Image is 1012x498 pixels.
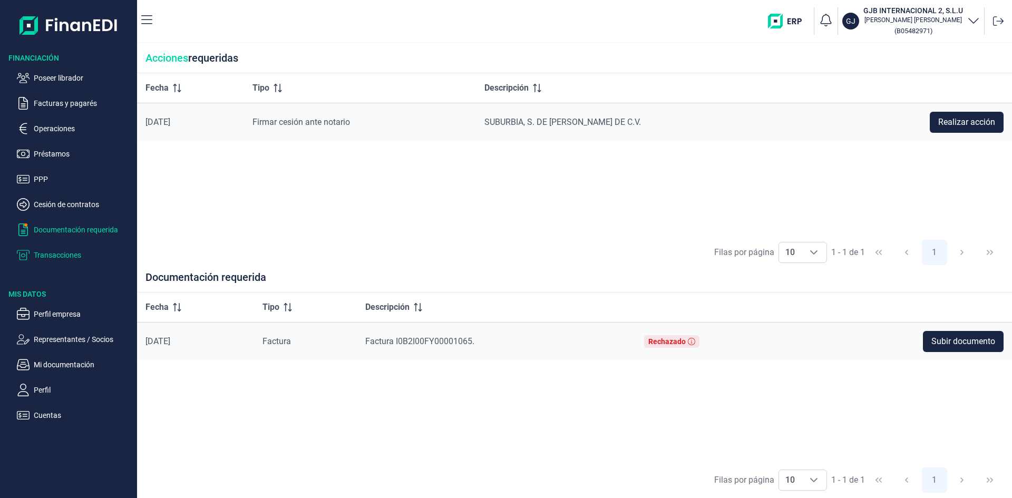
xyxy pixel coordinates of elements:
[894,240,919,265] button: Previous Page
[831,476,865,484] span: 1 - 1 de 1
[768,14,810,28] img: erp
[262,301,279,314] span: Tipo
[252,82,269,94] span: Tipo
[34,148,133,160] p: Préstamos
[34,384,133,396] p: Perfil
[922,467,947,493] button: Page 1
[17,97,133,110] button: Facturas y pagarés
[145,301,169,314] span: Fecha
[866,467,891,493] button: First Page
[846,16,855,26] p: GJ
[17,384,133,396] button: Perfil
[977,467,1003,493] button: Last Page
[930,112,1004,133] button: Realizar acción
[145,117,236,128] div: [DATE]
[648,337,686,346] div: Rechazado
[923,331,1004,352] button: Subir documento
[34,409,133,422] p: Cuentas
[34,358,133,371] p: Mi documentación
[17,173,133,185] button: PPP
[17,249,133,261] button: Transacciones
[137,271,1012,292] div: Documentación requerida
[922,240,947,265] button: Page 1
[866,240,891,265] button: First Page
[17,198,133,211] button: Cesión de contratos
[34,122,133,135] p: Operaciones
[484,117,641,127] span: SUBURBIA, S. DE [PERSON_NAME] DE C.V.
[137,43,1012,73] div: requeridas
[17,122,133,135] button: Operaciones
[34,223,133,236] p: Documentación requerida
[779,242,801,262] span: 10
[20,8,118,42] img: Logo de aplicación
[34,308,133,320] p: Perfil empresa
[17,409,133,422] button: Cuentas
[801,470,826,490] div: Choose
[949,467,975,493] button: Next Page
[484,82,529,94] span: Descripción
[17,333,133,346] button: Representantes / Socios
[145,336,246,347] div: [DATE]
[863,16,963,24] p: [PERSON_NAME] [PERSON_NAME]
[17,223,133,236] button: Documentación requerida
[365,336,474,346] span: Factura I0B2I00FY00001065.
[34,97,133,110] p: Facturas y pagarés
[714,246,774,259] div: Filas por página
[949,240,975,265] button: Next Page
[365,301,410,314] span: Descripción
[17,308,133,320] button: Perfil empresa
[145,82,169,94] span: Fecha
[34,72,133,84] p: Poseer librador
[34,173,133,185] p: PPP
[894,27,932,35] small: Copiar cif
[17,72,133,84] button: Poseer librador
[938,116,995,129] span: Realizar acción
[17,358,133,371] button: Mi documentación
[714,474,774,486] div: Filas por página
[831,248,865,257] span: 1 - 1 de 1
[842,5,980,37] button: GJGJB INTERNACIONAL 2, S.L.U[PERSON_NAME] [PERSON_NAME](B05482971)
[34,249,133,261] p: Transacciones
[34,198,133,211] p: Cesión de contratos
[262,336,291,346] span: Factura
[779,470,801,490] span: 10
[252,117,350,127] span: Firmar cesión ante notario
[145,52,188,64] span: Acciones
[931,335,995,348] span: Subir documento
[17,148,133,160] button: Préstamos
[894,467,919,493] button: Previous Page
[863,5,963,16] h3: GJB INTERNACIONAL 2, S.L.U
[977,240,1003,265] button: Last Page
[801,242,826,262] div: Choose
[34,333,133,346] p: Representantes / Socios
